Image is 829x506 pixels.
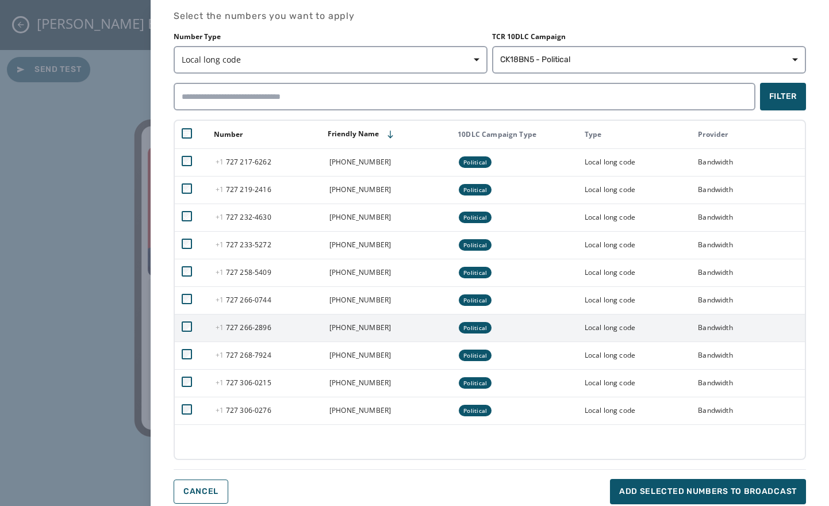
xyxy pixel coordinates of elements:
[500,54,570,66] span: CK18BN5 - Political
[323,369,451,397] td: [PHONE_NUMBER]
[174,480,228,504] button: Cancel
[323,259,451,286] td: [PHONE_NUMBER]
[691,369,805,397] td: Bandwidth
[691,259,805,286] td: Bandwidth
[323,342,451,369] td: [PHONE_NUMBER]
[492,32,806,41] label: TCR 10DLC Campaign
[578,342,692,369] td: Local long code
[459,377,492,389] div: Political
[459,239,492,251] div: Political
[459,294,492,306] div: Political
[216,157,226,167] span: +1
[216,350,226,360] span: +1
[459,267,492,278] div: Political
[323,125,400,144] button: Sort by [object Object]
[578,397,692,424] td: Local long code
[492,46,806,74] button: CK18BN5 - Political
[216,350,271,360] span: 727 268 - 7924
[216,157,271,167] span: 727 217 - 6262
[459,322,492,333] div: Political
[459,184,492,195] div: Political
[216,212,226,222] span: +1
[578,259,692,286] td: Local long code
[174,32,488,41] label: Number Type
[578,148,692,176] td: Local long code
[323,204,451,231] td: [PHONE_NUMBER]
[216,240,226,250] span: +1
[216,267,226,277] span: +1
[216,378,271,388] span: 727 306 - 0215
[459,212,492,223] div: Political
[610,479,806,504] button: Add selected numbers to broadcast
[585,130,691,139] div: Type
[619,486,797,497] span: Add selected numbers to broadcast
[323,148,451,176] td: [PHONE_NUMBER]
[216,212,271,222] span: 727 232 - 4630
[578,231,692,259] td: Local long code
[459,350,492,361] div: Political
[183,487,218,496] span: Cancel
[760,83,806,110] button: Filter
[578,369,692,397] td: Local long code
[216,378,226,388] span: +1
[578,204,692,231] td: Local long code
[174,46,488,74] button: Local long code
[323,231,451,259] td: [PHONE_NUMBER]
[216,240,271,250] span: 727 233 - 5272
[691,176,805,204] td: Bandwidth
[216,267,271,277] span: 727 258 - 5409
[216,185,226,194] span: +1
[323,397,451,424] td: [PHONE_NUMBER]
[769,91,797,102] span: Filter
[174,9,806,23] h4: Select the numbers you want to apply
[691,397,805,424] td: Bandwidth
[691,148,805,176] td: Bandwidth
[698,130,804,139] div: Provider
[323,286,451,314] td: [PHONE_NUMBER]
[691,231,805,259] td: Bandwidth
[578,176,692,204] td: Local long code
[216,323,226,332] span: +1
[216,185,271,194] span: 727 219 - 2416
[459,405,492,416] div: Political
[216,405,226,415] span: +1
[691,286,805,314] td: Bandwidth
[691,204,805,231] td: Bandwidth
[209,125,247,144] button: Sort by [object Object]
[459,156,492,168] div: Political
[691,342,805,369] td: Bandwidth
[216,295,226,305] span: +1
[691,314,805,342] td: Bandwidth
[458,130,577,139] div: 10DLC Campaign Type
[216,405,271,415] span: 727 306 - 0276
[216,295,271,305] span: 727 266 - 0744
[578,314,692,342] td: Local long code
[182,54,479,66] span: Local long code
[578,286,692,314] td: Local long code
[323,176,451,204] td: [PHONE_NUMBER]
[216,323,271,332] span: 727 266 - 2896
[323,314,451,342] td: [PHONE_NUMBER]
